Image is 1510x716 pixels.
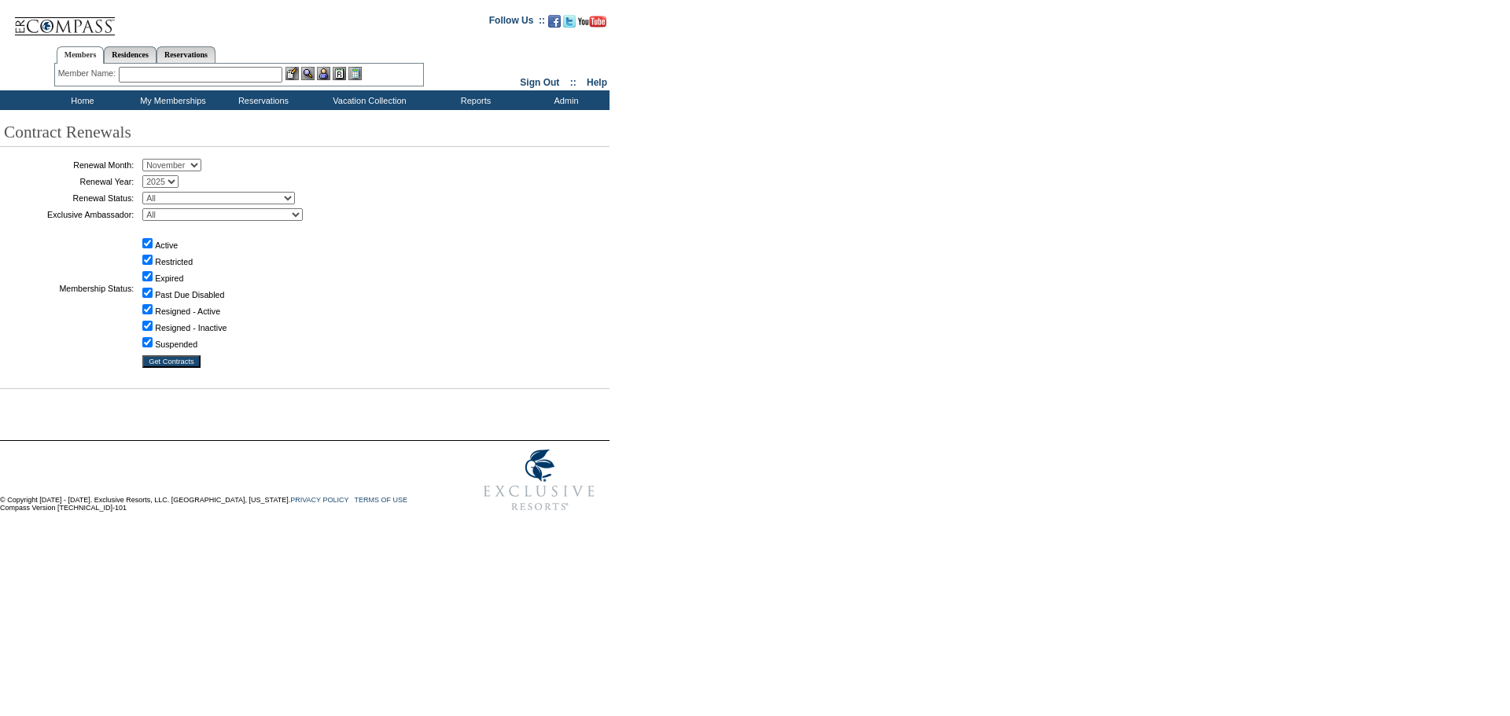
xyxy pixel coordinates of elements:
span: :: [570,77,576,88]
a: Subscribe to our YouTube Channel [578,20,606,29]
img: Impersonate [317,67,330,80]
label: Active [155,241,178,250]
td: My Memberships [126,90,216,110]
label: Past Due Disabled [155,290,224,299]
a: Reservations [157,46,215,63]
td: Renewal Month: [4,159,134,171]
img: View [301,67,315,80]
a: Members [57,46,105,64]
img: Exclusive Resorts [469,441,610,520]
img: Compass Home [13,4,116,36]
td: Reservations [216,90,307,110]
input: Get Contracts [142,355,201,368]
img: Become our fan on Facebook [548,15,561,28]
td: Reports [429,90,519,110]
img: Reservations [333,67,346,80]
img: Follow us on Twitter [563,15,576,28]
a: Follow us on Twitter [563,20,576,29]
a: Become our fan on Facebook [548,20,561,29]
a: TERMS OF USE [355,496,408,504]
td: Renewal Year: [4,175,134,188]
label: Suspended [155,340,197,349]
td: Follow Us :: [489,13,545,32]
img: b_edit.gif [285,67,299,80]
a: Help [587,77,607,88]
label: Resigned - Active [155,307,220,316]
td: Renewal Status: [4,192,134,204]
label: Resigned - Inactive [155,323,226,332]
td: Vacation Collection [307,90,429,110]
td: Exclusive Ambassador: [4,208,134,221]
td: Membership Status: [4,225,134,351]
td: Admin [519,90,610,110]
img: Subscribe to our YouTube Channel [578,16,606,28]
label: Restricted [155,257,193,266]
label: Expired [155,274,183,283]
a: Residences [104,46,157,63]
img: b_calculator.gif [348,67,362,80]
div: Member Name: [58,67,119,80]
a: PRIVACY POLICY [290,496,348,504]
td: Home [35,90,126,110]
a: Sign Out [520,77,559,88]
